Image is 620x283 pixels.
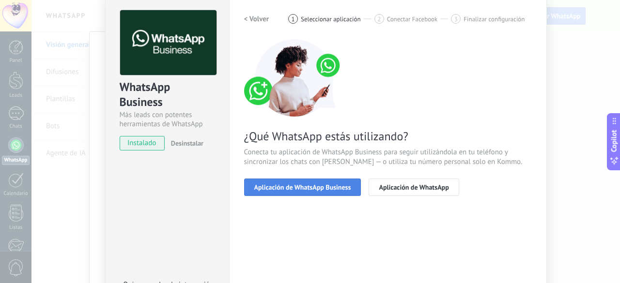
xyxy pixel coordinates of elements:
[369,179,459,196] button: Aplicación de WhatsApp
[120,136,164,150] span: instalado
[171,139,203,148] span: Desinstalar
[377,15,381,23] span: 2
[454,15,458,23] span: 3
[120,10,217,75] img: logo_main.png
[301,15,361,23] span: Seleccionar aplicación
[120,110,215,129] div: Más leads con potentes herramientas de WhatsApp
[387,15,438,23] span: Conectar Facebook
[244,148,532,167] span: Conecta tu aplicación de WhatsApp Business para seguir utilizándola en tu teléfono y sincronizar ...
[464,15,525,23] span: Finalizar configuración
[379,184,449,191] span: Aplicación de WhatsApp
[244,39,346,117] img: connect number
[254,184,351,191] span: Aplicación de WhatsApp Business
[244,179,361,196] button: Aplicación de WhatsApp Business
[292,15,295,23] span: 1
[244,129,532,144] span: ¿Qué WhatsApp estás utilizando?
[167,136,203,150] button: Desinstalar
[120,79,215,110] div: WhatsApp Business
[244,10,269,28] button: < Volver
[609,130,619,152] span: Copilot
[244,15,269,24] h2: < Volver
